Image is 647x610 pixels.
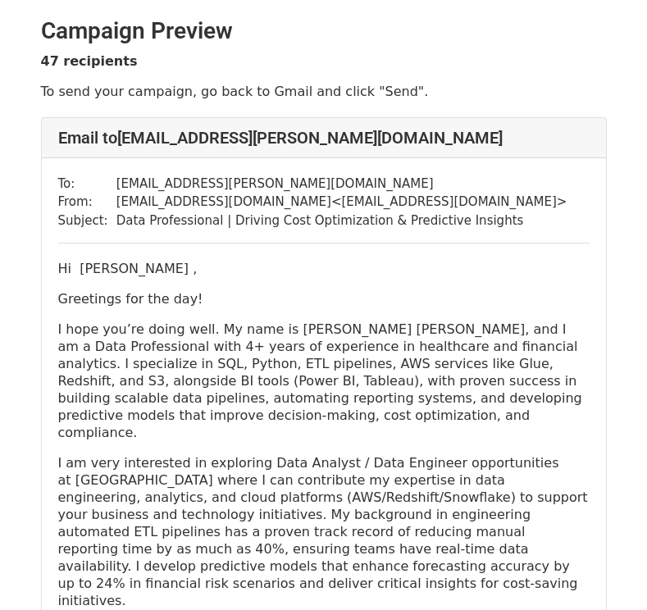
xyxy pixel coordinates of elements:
strong: 47 recipients [41,53,138,69]
p: I am very interested in exploring Data Analyst / Data Engineer opportunities at [GEOGRAPHIC_DATA]... [58,454,590,609]
p: Hi [PERSON_NAME] , [58,260,590,277]
td: Subject: [58,212,116,230]
td: To: [58,175,116,193]
td: [EMAIL_ADDRESS][PERSON_NAME][DOMAIN_NAME] [116,175,567,193]
td: From: [58,193,116,212]
p: Greetings for the day! [58,290,590,307]
h4: Email to [EMAIL_ADDRESS][PERSON_NAME][DOMAIN_NAME] [58,128,590,148]
td: Data Professional | Driving Cost Optimization & Predictive Insights [116,212,567,230]
h2: Campaign Preview [41,17,607,45]
p: I hope you’re doing well. My name is [PERSON_NAME] [PERSON_NAME] , and I am a Data Professional w... [58,321,590,441]
td: [EMAIL_ADDRESS][DOMAIN_NAME] < [EMAIL_ADDRESS][DOMAIN_NAME] > [116,193,567,212]
p: To send your campaign, go back to Gmail and click "Send". [41,83,607,100]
